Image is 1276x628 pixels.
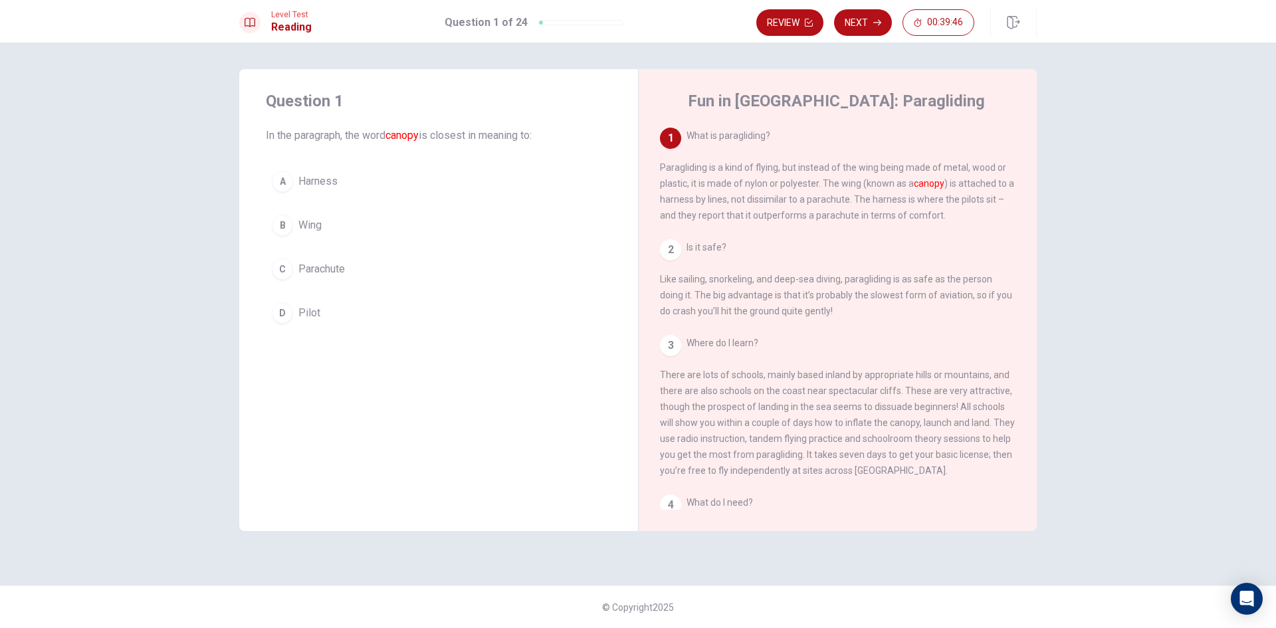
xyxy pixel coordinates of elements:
[914,178,944,189] font: canopy
[756,9,823,36] button: Review
[688,90,985,112] h4: Fun in [GEOGRAPHIC_DATA]: Paragliding
[298,173,338,189] span: Harness
[266,128,611,144] span: In the paragraph, the word is closest in meaning to:
[272,259,293,280] div: C
[266,296,611,330] button: DPilot
[602,602,674,613] span: © Copyright 2025
[445,15,528,31] h1: Question 1 of 24
[903,9,974,36] button: 00:39:46
[266,253,611,286] button: CParachute
[271,19,312,35] h1: Reading
[927,17,963,28] span: 00:39:46
[266,165,611,198] button: AHarness
[271,10,312,19] span: Level Test
[660,239,681,261] div: 2
[266,209,611,242] button: BWing
[298,217,322,233] span: Wing
[660,338,1015,476] span: Where do I learn? There are lots of schools, mainly based inland by appropriate hills or mountain...
[385,129,419,142] font: canopy
[660,335,681,356] div: 3
[660,242,1012,316] span: Is it safe? Like sailing, snorkeling, and deep-sea diving, paragliding is as safe as the person d...
[266,90,611,112] h4: Question 1
[660,128,681,149] div: 1
[298,305,320,321] span: Pilot
[1231,583,1263,615] div: Open Intercom Messenger
[272,302,293,324] div: D
[272,171,293,192] div: A
[272,215,293,236] div: B
[834,9,892,36] button: Next
[660,494,681,516] div: 4
[298,261,345,277] span: Parachute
